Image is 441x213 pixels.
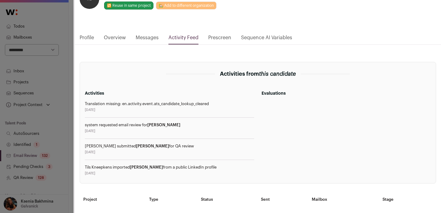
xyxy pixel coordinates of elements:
span: [PERSON_NAME] [130,165,163,169]
div: [DATE] [85,171,254,176]
div: [DATE] [85,129,254,134]
div: Tils Kneepkens imported from a public LinkedIn profile [85,165,254,170]
div: [DATE] [85,108,254,112]
th: Type [145,193,197,206]
a: Prescreen [208,34,231,44]
h3: Evaluations [262,90,431,97]
th: Project [80,193,145,206]
a: Messages [136,34,159,44]
th: Sent [257,193,308,206]
div: [PERSON_NAME] submitted for QA review [85,144,254,149]
a: Profile [80,34,94,44]
th: Status [197,193,258,206]
a: Sequence AI Variables [241,34,292,44]
h3: Activities [85,90,254,97]
button: 🔂 Reuse in same project [104,2,153,10]
span: [PERSON_NAME] [136,144,169,148]
span: [PERSON_NAME] [147,123,180,127]
th: Mailbox [308,193,379,206]
a: Overview [104,34,126,44]
a: Activity Feed [168,34,198,44]
div: system requested email review for [85,123,254,127]
th: Stage [379,193,436,206]
span: this candidate [259,71,296,77]
div: Translation missing: en.activity.event.ats_candidate_lookup_cleared [85,101,254,106]
a: 🏡 Add to different organization [156,2,217,10]
div: [DATE] [85,150,254,155]
h2: Activities from [220,70,296,78]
